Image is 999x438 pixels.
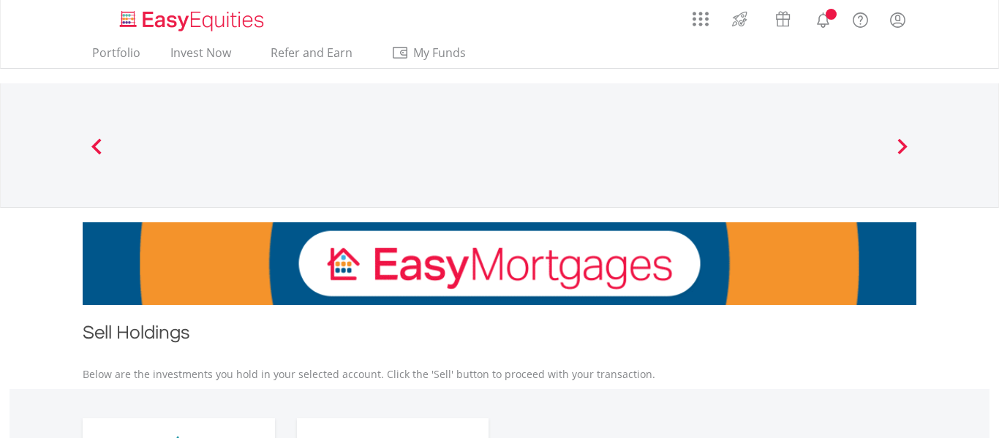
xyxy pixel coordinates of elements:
[842,4,879,33] a: FAQ's and Support
[86,45,146,68] a: Portfolio
[683,4,718,27] a: AppsGrid
[165,45,237,68] a: Invest Now
[693,11,709,27] img: grid-menu-icon.svg
[271,45,353,61] span: Refer and Earn
[83,222,916,305] img: EasyMortage Promotion Banner
[771,7,795,31] img: vouchers-v2.svg
[83,367,916,382] p: Below are the investments you hold in your selected account. Click the 'Sell' button to proceed w...
[804,4,842,33] a: Notifications
[879,4,916,36] a: My Profile
[255,45,367,68] a: Refer and Earn
[761,4,804,31] a: Vouchers
[728,7,752,31] img: thrive-v2.svg
[391,43,487,62] span: My Funds
[83,320,916,352] h1: Sell Holdings
[117,9,270,33] img: EasyEquities_Logo.png
[114,4,270,33] a: Home page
